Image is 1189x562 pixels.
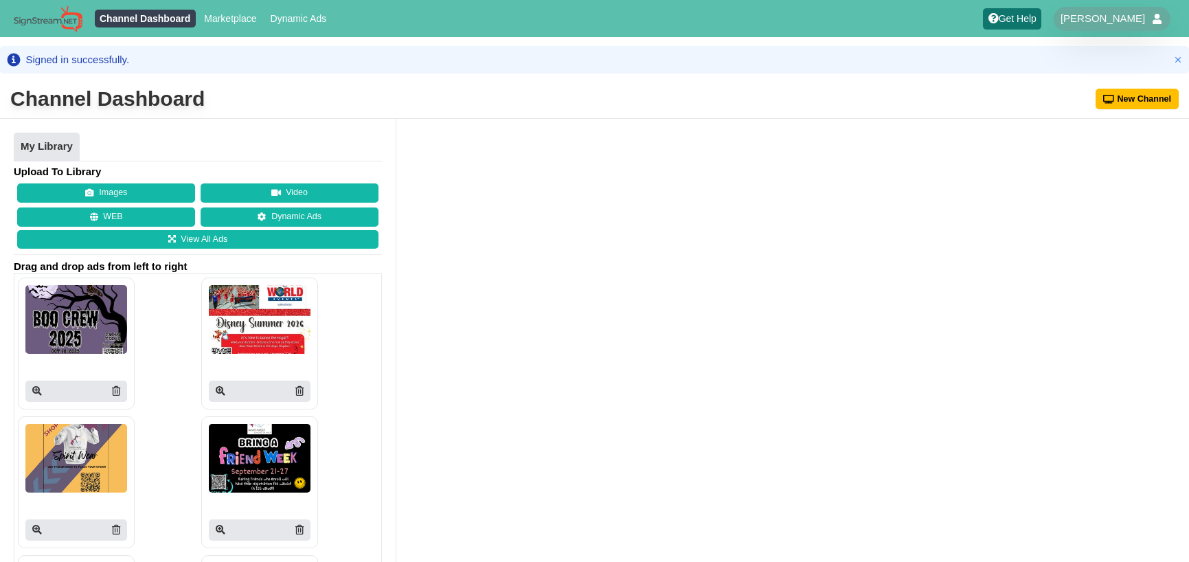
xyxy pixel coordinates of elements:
img: Sign Stream.NET [14,5,82,32]
a: Marketplace [199,10,262,27]
button: Close [1171,53,1185,67]
button: New Channel [1096,89,1179,109]
img: P250x250 image processing20250902 996236 czgb8m [209,285,310,354]
a: My Library [14,133,80,161]
a: Dynamic Ads [201,207,378,227]
button: WEB [17,207,195,227]
a: Dynamic Ads [265,10,332,27]
button: Images [17,183,195,203]
h4: Upload To Library [14,165,382,179]
a: View All Ads [17,230,378,249]
div: Channel Dashboard [10,85,205,113]
div: Signed in successfully. [26,53,130,67]
a: Channel Dashboard [95,10,196,27]
button: Video [201,183,378,203]
img: P250x250 image processing20250902 996236 qltjkh [209,424,310,493]
span: [PERSON_NAME] [1061,12,1145,25]
img: P250x250 image processing20250903 996236 1nkfj06 [25,285,127,354]
span: Drag and drop ads from left to right [14,260,382,273]
a: Get Help [983,8,1041,30]
img: P250x250 image processing20250902 996236 1fma4o9 [25,424,127,493]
